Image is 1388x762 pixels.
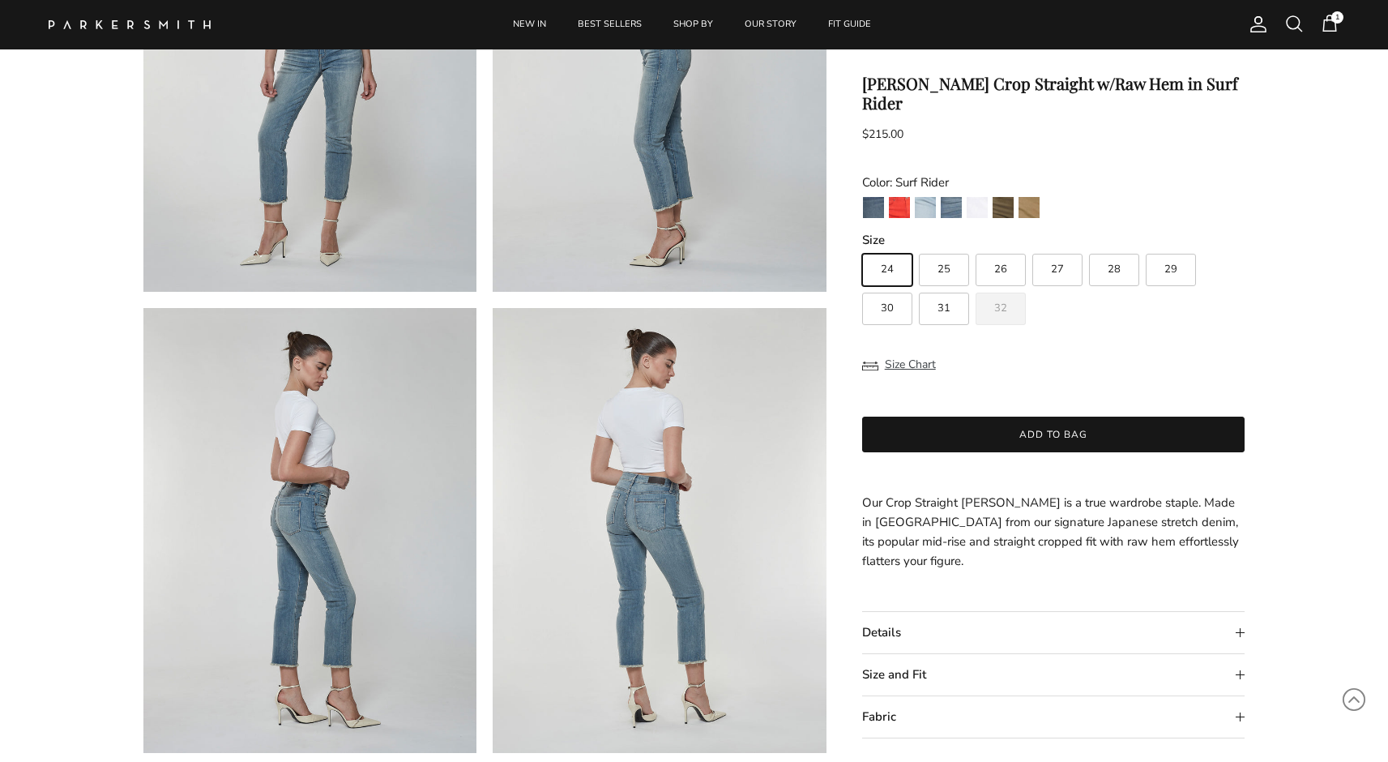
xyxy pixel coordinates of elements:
[1108,264,1121,275] span: 28
[1242,15,1268,34] a: Account
[862,126,903,142] span: $215.00
[1019,197,1040,218] img: Stone
[888,196,911,224] a: Watermelon
[966,196,989,224] a: Eternal White
[937,303,950,314] span: 31
[862,196,885,224] a: Pier
[1320,14,1339,35] a: 1
[862,612,1245,653] summary: Details
[862,349,936,380] button: Size Chart
[881,303,894,314] span: 30
[862,173,1245,192] div: Color: Surf Rider
[976,293,1026,325] label: Sold out
[1164,264,1177,275] span: 29
[1018,196,1040,224] a: Stone
[914,196,937,224] a: Coronado
[862,494,1239,569] span: Our Crop Straight [PERSON_NAME] is a true wardrobe staple. Made in [GEOGRAPHIC_DATA] from our sig...
[940,196,963,224] a: Surf Rider
[994,264,1007,275] span: 26
[862,417,1245,452] button: Add to bag
[993,197,1014,218] img: Army
[862,696,1245,738] summary: Fabric
[881,264,894,275] span: 24
[992,196,1014,224] a: Army
[862,74,1245,113] h1: [PERSON_NAME] Crop Straight w/Raw Hem in Surf Rider
[1342,687,1366,712] svg: Scroll to Top
[49,20,211,29] img: Parker Smith
[994,303,1007,314] span: 32
[862,654,1245,696] summary: Size and Fit
[967,197,988,218] img: Eternal White
[941,197,962,218] img: Surf Rider
[915,197,936,218] img: Coronado
[862,232,885,249] legend: Size
[1331,11,1343,24] span: 1
[863,197,884,218] img: Pier
[889,197,910,218] img: Watermelon
[1051,264,1064,275] span: 27
[937,264,950,275] span: 25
